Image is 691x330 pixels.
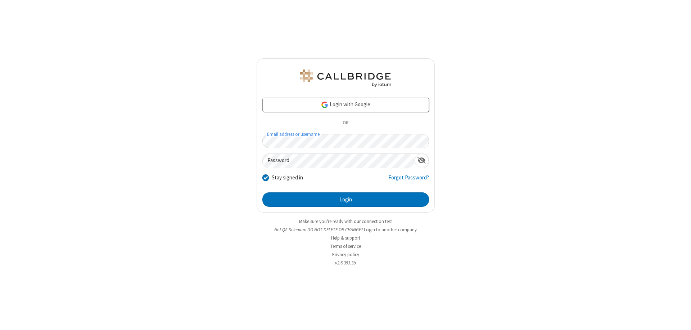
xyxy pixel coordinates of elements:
a: Login with Google [262,98,429,112]
li: Not QA Selenium DO NOT DELETE OR CHANGE? [257,226,435,233]
iframe: Chat [673,311,686,325]
img: google-icon.png [321,101,329,109]
button: Login [262,192,429,207]
a: Make sure you're ready with our connection test [299,218,392,224]
li: v2.6.353.3b [257,259,435,266]
span: OR [340,118,351,128]
a: Help & support [331,235,360,241]
a: Terms of service [330,243,361,249]
img: QA Selenium DO NOT DELETE OR CHANGE [299,70,392,87]
a: Privacy policy [332,251,359,258]
input: Password [263,154,415,168]
label: Stay signed in [272,174,303,182]
button: Login to another company [364,226,417,233]
div: Show password [415,154,429,167]
a: Forgot Password? [388,174,429,187]
input: Email address or username [262,134,429,148]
